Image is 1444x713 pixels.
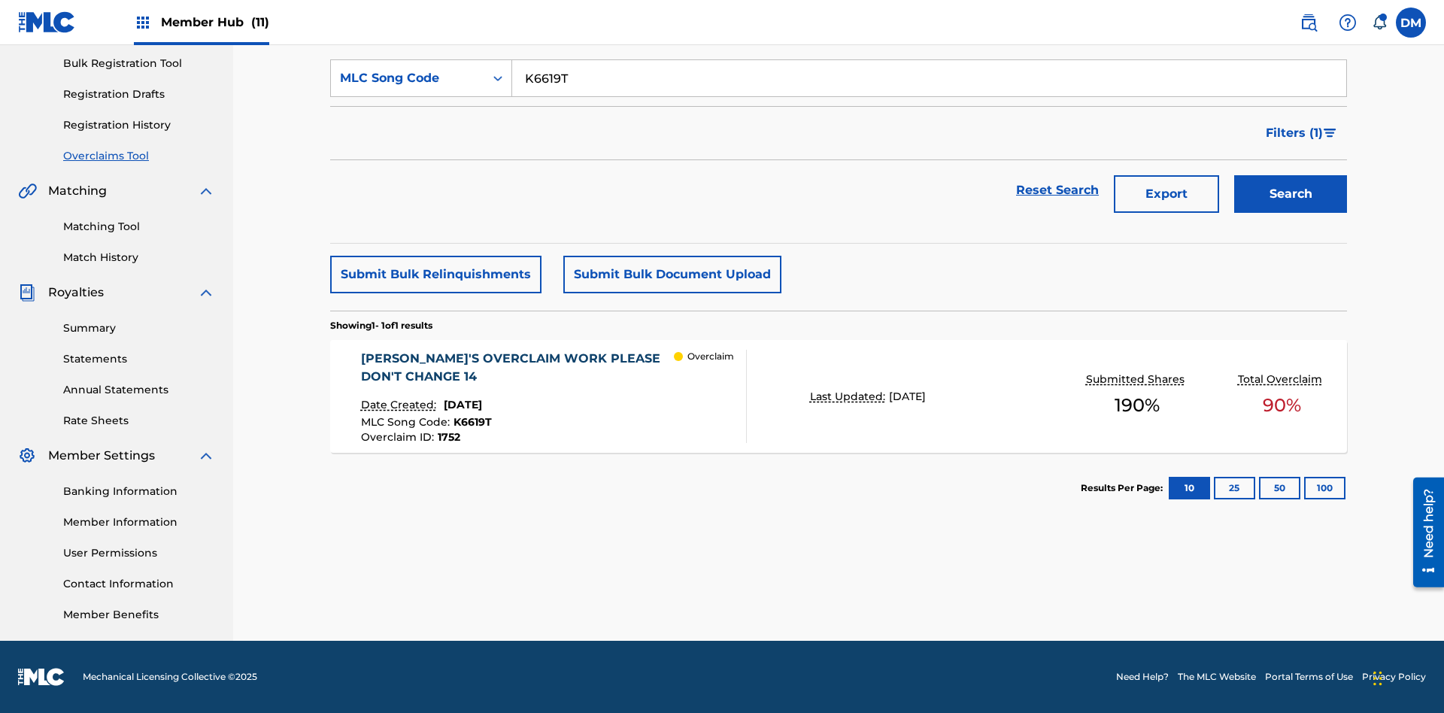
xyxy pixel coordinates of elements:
span: [DATE] [444,398,482,411]
a: Public Search [1294,8,1324,38]
p: Overclaim [687,350,734,363]
button: 50 [1259,477,1300,499]
a: Registration Drafts [63,86,215,102]
button: 25 [1214,477,1255,499]
a: Annual Statements [63,382,215,398]
a: Rate Sheets [63,413,215,429]
form: Search Form [330,59,1347,220]
img: Member Settings [18,447,36,465]
a: Banking Information [63,484,215,499]
a: Need Help? [1116,670,1169,684]
img: search [1300,14,1318,32]
a: Portal Terms of Use [1265,670,1353,684]
div: MLC Song Code [340,69,475,87]
img: logo [18,668,65,686]
iframe: Chat Widget [1369,641,1444,713]
div: Help [1333,8,1363,38]
div: [PERSON_NAME]'S OVERCLAIM WORK PLEASE DON'T CHANGE 14 [361,350,675,386]
button: Filters (1) [1257,114,1347,152]
a: Privacy Policy [1362,670,1426,684]
span: Filters ( 1 ) [1266,124,1323,142]
a: The MLC Website [1178,670,1256,684]
span: [DATE] [889,390,926,403]
span: 90 % [1263,392,1301,419]
img: MLC Logo [18,11,76,33]
p: Submitted Shares [1086,372,1188,387]
a: User Permissions [63,545,215,561]
span: 1752 [438,430,460,444]
a: Statements [63,351,215,367]
span: Mechanical Licensing Collective © 2025 [83,670,257,684]
img: filter [1324,129,1336,138]
img: Matching [18,182,37,200]
a: Summary [63,320,215,336]
a: Registration History [63,117,215,133]
a: Bulk Registration Tool [63,56,215,71]
button: 10 [1169,477,1210,499]
button: Submit Bulk Relinquishments [330,256,541,293]
div: Notifications [1372,15,1387,30]
img: Top Rightsholders [134,14,152,32]
span: Member Hub [161,14,269,31]
p: Results Per Page: [1081,481,1166,495]
span: MLC Song Code : [361,415,454,429]
div: User Menu [1396,8,1426,38]
img: Royalties [18,284,36,302]
img: help [1339,14,1357,32]
iframe: Resource Center [1402,472,1444,595]
p: Total Overclaim [1238,372,1326,387]
a: [PERSON_NAME]'S OVERCLAIM WORK PLEASE DON'T CHANGE 14Date Created:[DATE]MLC Song Code:K6619TOverc... [330,340,1347,453]
a: Match History [63,250,215,265]
span: (11) [251,15,269,29]
span: Matching [48,182,107,200]
button: 100 [1304,477,1345,499]
span: 190 % [1115,392,1160,419]
img: expand [197,182,215,200]
span: Royalties [48,284,104,302]
a: Member Benefits [63,607,215,623]
img: expand [197,284,215,302]
button: Export [1114,175,1219,213]
img: expand [197,447,215,465]
a: Overclaims Tool [63,148,215,164]
a: Contact Information [63,576,215,592]
p: Showing 1 - 1 of 1 results [330,319,432,332]
button: Search [1234,175,1347,213]
div: Drag [1373,656,1382,701]
a: Reset Search [1009,174,1106,207]
button: Submit Bulk Document Upload [563,256,781,293]
span: Overclaim ID : [361,430,438,444]
p: Last Updated: [810,389,889,405]
span: K6619T [454,415,492,429]
span: Member Settings [48,447,155,465]
p: Date Created: [361,397,440,413]
a: Member Information [63,514,215,530]
a: Matching Tool [63,219,215,235]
